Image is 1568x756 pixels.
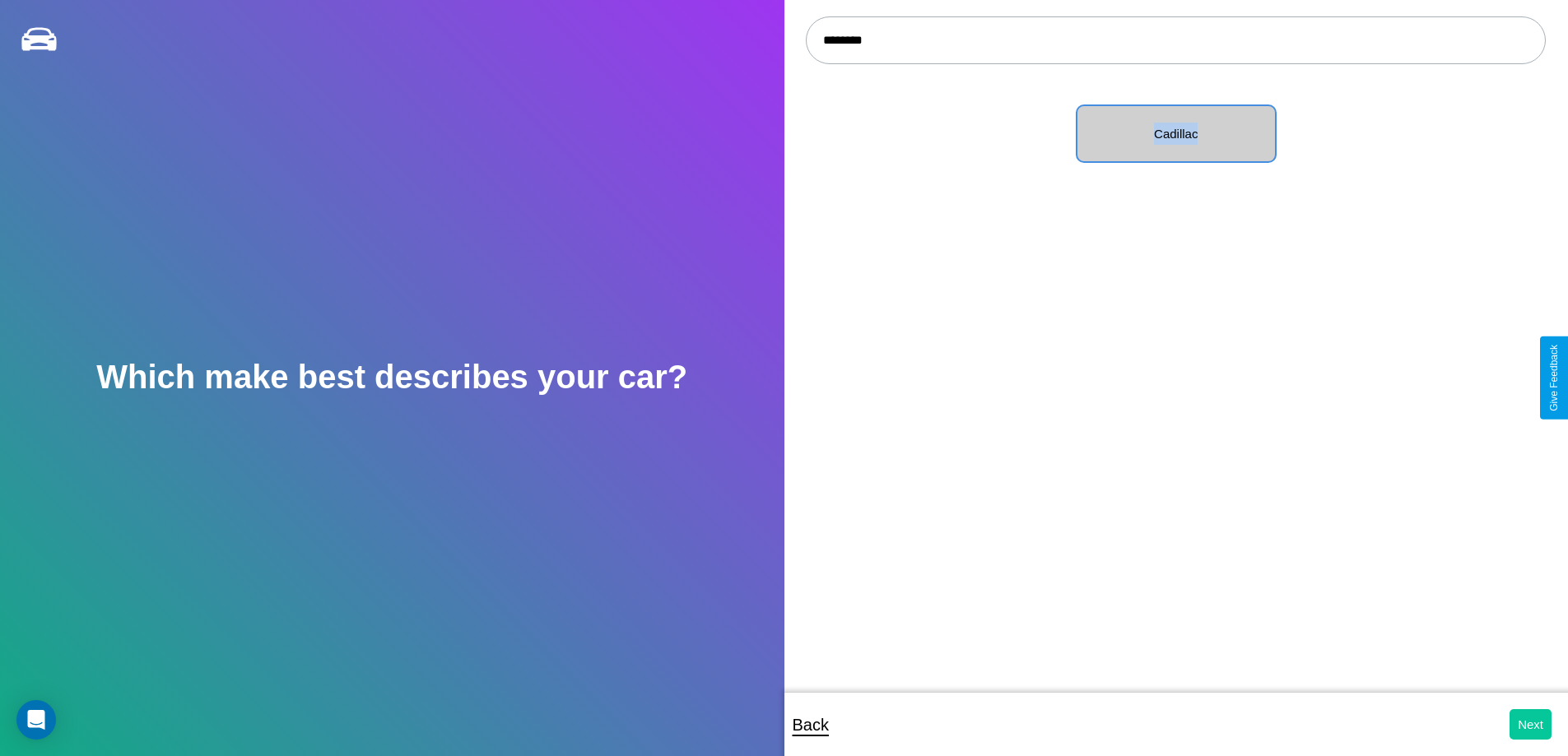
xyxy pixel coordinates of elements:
[16,700,56,740] div: Open Intercom Messenger
[1548,345,1560,411] div: Give Feedback
[96,359,687,396] h2: Which make best describes your car?
[1510,709,1552,740] button: Next
[1094,123,1259,145] p: Cadillac
[793,710,829,740] p: Back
